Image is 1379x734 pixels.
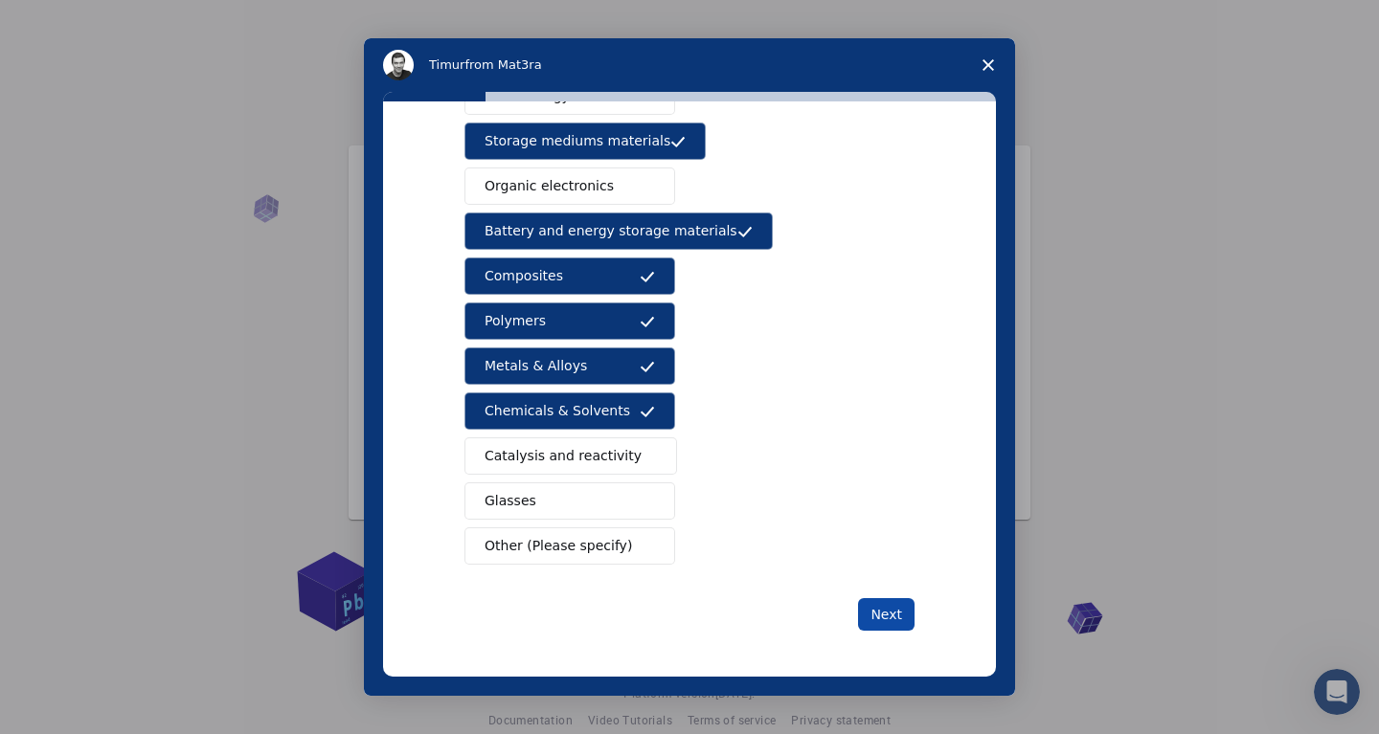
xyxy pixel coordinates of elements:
[485,266,563,286] span: Composites
[858,598,915,631] button: Next
[464,482,675,520] button: Glasses
[485,131,670,151] span: Storage mediums materials
[485,491,536,511] span: Glasses
[485,401,630,421] span: Chemicals & Solvents
[464,347,675,385] button: Metals & Alloys
[34,13,103,31] span: Support
[464,122,706,160] button: Storage mediums materials
[485,221,737,241] span: Battery and energy storage materials
[485,356,587,376] span: Metals & Alloys
[485,536,632,556] span: Other (Please specify)
[383,50,414,80] img: Profile image for Timur
[961,38,1015,92] span: Close survey
[429,57,464,72] span: Timur
[464,257,675,295] button: Composites
[464,212,773,250] button: Battery and energy storage materials
[464,57,541,72] span: from Mat3ra
[485,311,546,331] span: Polymers
[464,527,675,565] button: Other (Please specify)
[464,302,675,340] button: Polymers
[464,437,677,475] button: Catalysis and reactivity
[485,176,614,196] span: Organic electronics
[464,392,675,430] button: Chemicals & Solvents
[464,167,675,205] button: Organic electronics
[485,446,642,466] span: Catalysis and reactivity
